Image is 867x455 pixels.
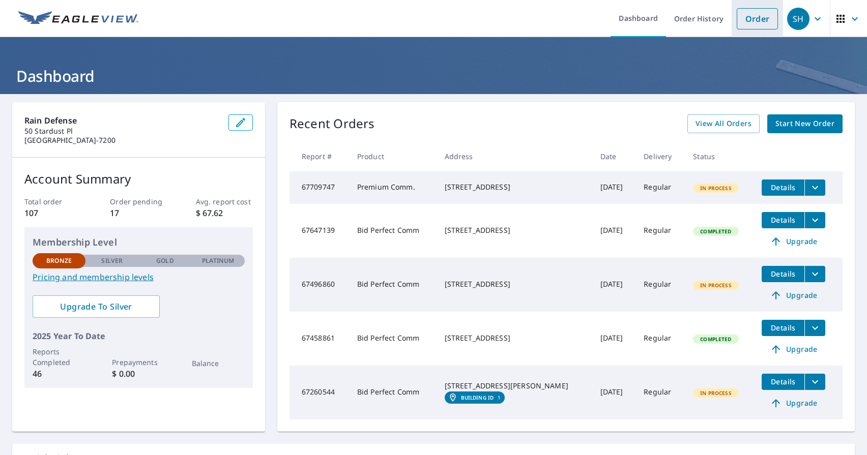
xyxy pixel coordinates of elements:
[635,258,685,312] td: Regular
[696,117,752,130] span: View All Orders
[196,207,253,219] p: $ 67.62
[762,266,804,282] button: detailsBtn-67496860
[635,312,685,366] td: Regular
[349,171,437,204] td: Premium Comm.
[694,228,737,235] span: Completed
[635,366,685,419] td: Regular
[110,207,167,219] p: 17
[349,258,437,312] td: Bid Perfect Comm
[290,171,349,204] td: 67709747
[290,258,349,312] td: 67496860
[445,182,584,192] div: [STREET_ADDRESS]
[635,204,685,258] td: Regular
[196,196,253,207] p: Avg. report cost
[290,204,349,258] td: 67647139
[768,215,798,225] span: Details
[762,212,804,228] button: detailsBtn-67647139
[33,295,160,318] a: Upgrade To Silver
[290,141,349,171] th: Report #
[101,256,123,265] p: Silver
[694,282,738,289] span: In Process
[24,127,220,136] p: 50 Stardust Pl
[592,204,636,258] td: [DATE]
[112,368,165,380] p: $ 0.00
[24,207,81,219] p: 107
[192,358,245,369] p: Balance
[24,136,220,145] p: [GEOGRAPHIC_DATA]-7200
[445,391,505,404] a: Building ID1
[762,179,804,196] button: detailsBtn-67709747
[349,204,437,258] td: Bid Perfect Comm
[685,141,754,171] th: Status
[33,271,245,283] a: Pricing and membership levels
[804,266,825,282] button: filesDropdownBtn-67496860
[445,225,584,235] div: [STREET_ADDRESS]
[762,395,825,411] a: Upgrade
[24,196,81,207] p: Total order
[787,8,810,30] div: SH
[804,320,825,336] button: filesDropdownBtn-67458861
[445,333,584,343] div: [STREET_ADDRESS]
[12,66,855,86] h1: Dashboard
[694,336,737,343] span: Completed
[24,114,220,127] p: Rain Defense
[762,341,825,357] a: Upgrade
[33,330,245,342] p: 2025 Year To Date
[768,377,798,386] span: Details
[694,389,738,397] span: In Process
[290,312,349,366] td: 67458861
[592,258,636,312] td: [DATE]
[804,374,825,390] button: filesDropdownBtn-67260544
[592,312,636,366] td: [DATE]
[694,185,738,192] span: In Process
[635,171,685,204] td: Regular
[33,368,85,380] p: 46
[768,183,798,192] span: Details
[592,141,636,171] th: Date
[41,301,152,312] span: Upgrade To Silver
[737,8,778,29] a: Order
[445,279,584,289] div: [STREET_ADDRESS]
[112,357,165,368] p: Prepayments
[445,381,584,391] div: [STREET_ADDRESS][PERSON_NAME]
[767,114,843,133] a: Start New Order
[687,114,760,133] a: View All Orders
[46,256,72,265] p: Bronze
[775,117,834,130] span: Start New Order
[437,141,592,171] th: Address
[768,397,819,409] span: Upgrade
[592,171,636,204] td: [DATE]
[804,212,825,228] button: filesDropdownBtn-67647139
[461,395,494,401] em: Building ID
[349,366,437,419] td: Bid Perfect Comm
[33,346,85,368] p: Reports Completed
[768,269,798,279] span: Details
[349,312,437,366] td: Bid Perfect Comm
[762,374,804,390] button: detailsBtn-67260544
[290,114,375,133] p: Recent Orders
[768,235,819,248] span: Upgrade
[762,320,804,336] button: detailsBtn-67458861
[592,366,636,419] td: [DATE]
[768,343,819,355] span: Upgrade
[202,256,234,265] p: Platinum
[33,235,245,249] p: Membership Level
[635,141,685,171] th: Delivery
[110,196,167,207] p: Order pending
[768,289,819,301] span: Upgrade
[768,323,798,332] span: Details
[290,366,349,419] td: 67260544
[762,233,825,250] a: Upgrade
[804,179,825,196] button: filesDropdownBtn-67709747
[349,141,437,171] th: Product
[18,11,138,26] img: EV Logo
[762,287,825,304] a: Upgrade
[156,256,174,265] p: Gold
[24,170,253,188] p: Account Summary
